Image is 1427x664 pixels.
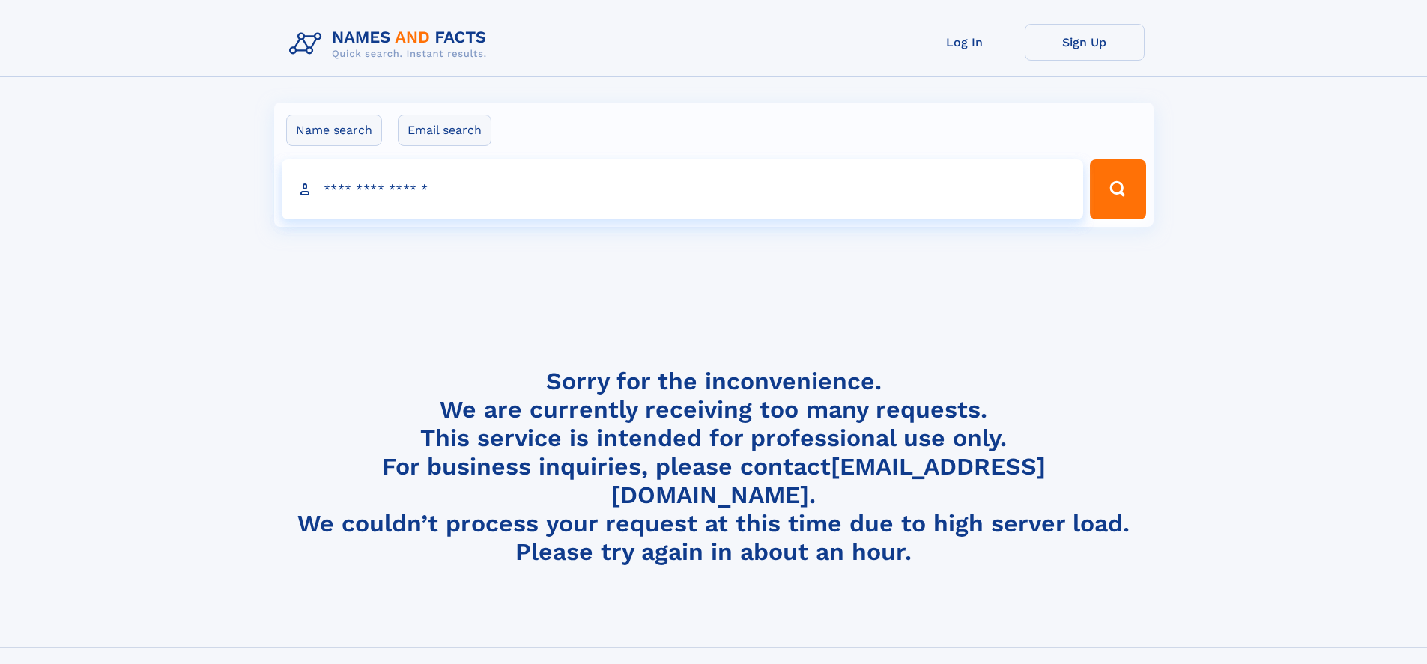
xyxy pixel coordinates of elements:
[283,367,1145,567] h4: Sorry for the inconvenience. We are currently receiving too many requests. This service is intend...
[398,115,491,146] label: Email search
[283,24,499,64] img: Logo Names and Facts
[282,159,1084,219] input: search input
[611,452,1046,509] a: [EMAIL_ADDRESS][DOMAIN_NAME]
[1025,24,1145,61] a: Sign Up
[905,24,1025,61] a: Log In
[1090,159,1145,219] button: Search Button
[286,115,382,146] label: Name search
